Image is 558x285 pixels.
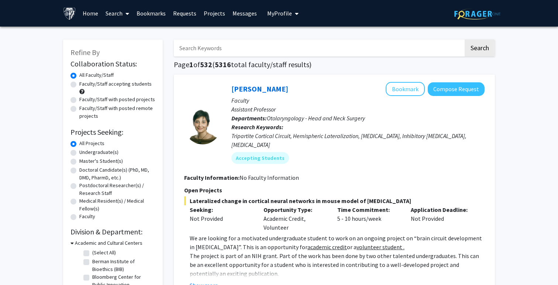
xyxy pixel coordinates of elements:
[332,205,406,232] div: 5 - 10 hours/week
[79,104,155,120] label: Faculty/Staff with posted remote projects
[79,80,152,88] label: Faculty/Staff accepting students
[231,152,289,164] mat-chip: Accepting Students
[70,227,155,236] h2: Division & Department:
[174,60,495,69] h1: Page of ( total faculty/staff results)
[79,166,155,182] label: Doctoral Candidate(s) (PhD, MD, DMD, PharmD, etc.)
[229,0,261,26] a: Messages
[231,123,283,131] b: Research Keywords:
[79,140,104,147] label: All Projects
[267,10,292,17] span: My Profile
[92,249,116,257] label: (Select All)
[454,8,500,20] img: ForagerOne Logo
[70,59,155,68] h2: Collaboration Status:
[307,243,347,251] u: academic credit
[231,114,267,122] b: Departments:
[411,205,473,214] p: Application Deadline:
[240,174,299,181] span: No Faculty Information
[258,205,332,232] div: Academic Credit, Volunteer
[79,157,123,165] label: Master's Student(s)
[428,82,485,96] button: Compose Request to Tara Deemyad
[200,0,229,26] a: Projects
[190,205,252,214] p: Seeking:
[190,214,252,223] div: Not Provided
[6,252,31,279] iframe: Chat
[79,0,102,26] a: Home
[386,82,425,96] button: Add Tara Deemyad to Bookmarks
[231,105,485,114] p: Assistant Professor
[79,197,155,213] label: Medical Resident(s) / Medical Fellow(s)
[79,148,118,156] label: Undergraduate(s)
[79,71,114,79] label: All Faculty/Staff
[79,182,155,197] label: Postdoctoral Researcher(s) / Research Staff
[92,258,154,273] label: Berman Institute of Bioethics (BIB)
[102,0,133,26] a: Search
[190,234,485,251] p: We are looking for a motivated undergraduate student to work on an ongoing project on “brain circ...
[231,96,485,105] p: Faculty
[263,205,326,214] p: Opportunity Type:
[63,7,76,20] img: Johns Hopkins University Logo
[189,60,193,69] span: 1
[184,196,485,205] span: Lateralized change in cortical neural networks in mouse model of [MEDICAL_DATA]
[70,48,100,57] span: Refine By
[133,0,169,26] a: Bookmarks
[231,84,288,93] a: [PERSON_NAME]
[75,239,142,247] h3: Academic and Cultural Centers
[356,243,404,251] u: volunteer student .
[79,96,155,103] label: Faculty/Staff with posted projects
[70,128,155,137] h2: Projects Seeking:
[190,251,485,278] p: The project is part of an NIH grant. Part of the work has been done by two other talented undergr...
[184,186,485,195] p: Open Projects
[169,0,200,26] a: Requests
[184,174,240,181] b: Faculty Information:
[215,60,231,69] span: 5316
[337,205,400,214] p: Time Commitment:
[405,205,479,232] div: Not Provided
[267,114,365,122] span: Otolaryngology - Head and Neck Surgery
[79,213,95,220] label: Faculty
[465,40,495,56] button: Search
[231,131,485,149] div: Tripartite Cortical Circuit, Hemispheric Lateralization, [MEDICAL_DATA], Inhibitory [MEDICAL_DATA...
[174,40,464,56] input: Search Keywords
[200,60,212,69] span: 532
